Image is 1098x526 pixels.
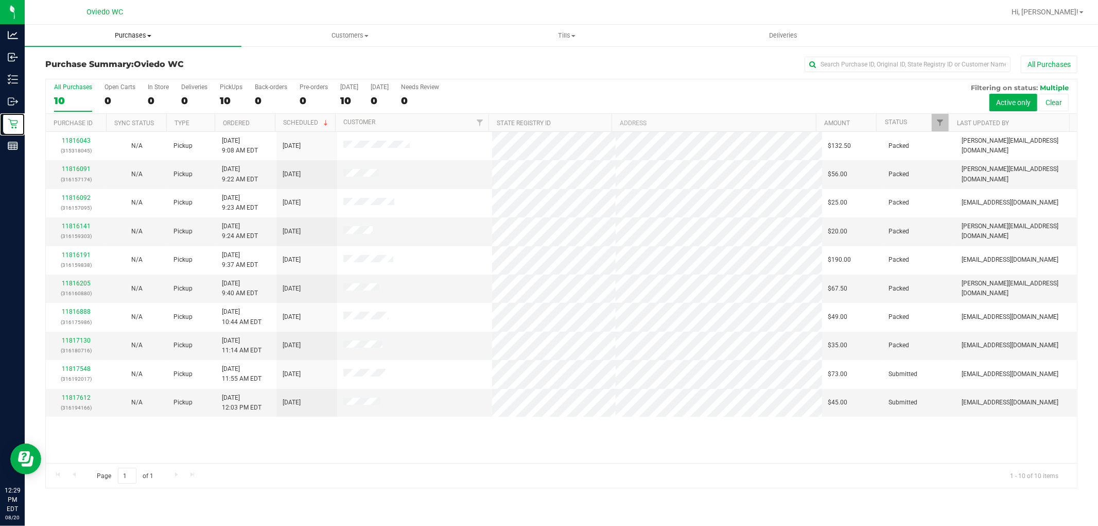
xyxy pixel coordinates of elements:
[62,165,91,173] a: 11816091
[52,146,100,156] p: (315318045)
[62,194,91,201] a: 11816092
[173,227,193,236] span: Pickup
[134,59,184,69] span: Oviedo WC
[220,83,242,91] div: PickUps
[131,256,143,263] span: Not Applicable
[62,223,91,230] a: 11816141
[889,369,918,379] span: Submitted
[148,95,169,107] div: 0
[222,336,262,355] span: [DATE] 11:14 AM EDT
[962,312,1058,322] span: [EMAIL_ADDRESS][DOMAIN_NAME]
[828,341,848,350] span: $35.00
[131,198,143,208] button: N/A
[181,83,207,91] div: Deliveries
[241,25,458,46] a: Customers
[131,399,143,406] span: Not Applicable
[300,95,328,107] div: 0
[962,398,1058,408] span: [EMAIL_ADDRESS][DOMAIN_NAME]
[343,118,375,126] a: Customer
[889,398,918,408] span: Submitted
[173,312,193,322] span: Pickup
[173,141,193,151] span: Pickup
[25,31,241,40] span: Purchases
[87,8,124,16] span: Oviedo WC
[255,83,287,91] div: Back-orders
[62,251,91,259] a: 11816191
[459,31,674,40] span: Tills
[889,312,910,322] span: Packed
[62,337,91,344] a: 11817130
[131,313,143,320] span: Not Applicable
[889,198,910,208] span: Packed
[283,227,301,236] span: [DATE]
[283,312,301,322] span: [DATE]
[131,141,143,151] button: N/A
[828,398,848,408] span: $45.00
[340,95,358,107] div: 10
[401,83,439,91] div: Needs Review
[828,255,851,265] span: $190.00
[131,284,143,294] button: N/A
[255,95,287,107] div: 0
[962,198,1058,208] span: [EMAIL_ADDRESS][DOMAIN_NAME]
[283,169,301,179] span: [DATE]
[957,120,1009,127] a: Last Updated By
[131,369,143,379] button: N/A
[828,227,848,236] span: $20.00
[828,369,848,379] span: $73.00
[173,255,193,265] span: Pickup
[222,393,262,413] span: [DATE] 12:03 PM EDT
[104,95,135,107] div: 0
[52,317,100,327] p: (316175986)
[222,136,258,156] span: [DATE] 9:08 AM EDT
[45,60,389,69] h3: Purchase Summary:
[222,307,262,327] span: [DATE] 10:44 AM EDT
[1021,56,1077,73] button: All Purchases
[131,342,143,349] span: Not Applicable
[54,95,92,107] div: 10
[828,312,848,322] span: $49.00
[222,164,258,184] span: [DATE] 9:22 AM EDT
[828,198,848,208] span: $25.00
[283,369,301,379] span: [DATE]
[118,468,136,484] input: 1
[1012,8,1078,16] span: Hi, [PERSON_NAME]!
[8,30,18,40] inline-svg: Analytics
[889,341,910,350] span: Packed
[242,31,458,40] span: Customers
[62,394,91,401] a: 11817612
[989,94,1037,111] button: Active only
[675,25,892,46] a: Deliveries
[371,83,389,91] div: [DATE]
[8,96,18,107] inline-svg: Outbound
[401,95,439,107] div: 0
[8,141,18,151] inline-svg: Reports
[52,289,100,298] p: (316160880)
[62,365,91,372] a: 11817548
[62,308,91,315] a: 11816888
[54,120,93,127] a: Purchase ID
[173,369,193,379] span: Pickup
[222,193,258,213] span: [DATE] 9:23 AM EDT
[828,169,848,179] span: $56.00
[148,83,169,91] div: In Store
[805,57,1010,72] input: Search Purchase ID, Original ID, State Registry ID or Customer Name...
[223,120,250,127] a: Ordered
[222,250,258,270] span: [DATE] 9:37 AM EDT
[932,114,949,131] a: Filter
[458,25,675,46] a: Tills
[889,141,910,151] span: Packed
[889,227,910,236] span: Packed
[962,222,1071,241] span: [PERSON_NAME][EMAIL_ADDRESS][DOMAIN_NAME]
[104,83,135,91] div: Open Carts
[8,52,18,62] inline-svg: Inbound
[131,169,143,179] button: N/A
[962,341,1058,350] span: [EMAIL_ADDRESS][DOMAIN_NAME]
[283,255,301,265] span: [DATE]
[371,95,389,107] div: 0
[889,255,910,265] span: Packed
[131,199,143,206] span: Not Applicable
[962,164,1071,184] span: [PERSON_NAME][EMAIL_ADDRESS][DOMAIN_NAME]
[52,374,100,384] p: (316192017)
[889,169,910,179] span: Packed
